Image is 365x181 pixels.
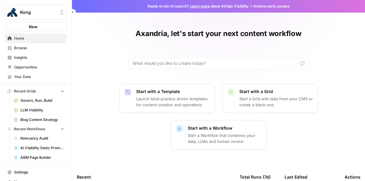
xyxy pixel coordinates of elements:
a: Insights [5,53,67,62]
span: AI Visibility Static Prompts [20,145,64,151]
img: Kong Logo [7,7,18,18]
a: Home [5,34,67,43]
span: Recent Workflows [14,126,45,132]
button: Recent Workflows [5,125,67,134]
span: Actions early access [253,4,290,9]
a: LLM Visibility [11,105,67,115]
button: Start with a GridStart a Grid with data from your CMS or create a blank one [222,83,318,113]
span: Blog Content Strategy [20,117,64,122]
p: Start a Workflow that combines your data, LLMs and human review [188,132,262,144]
button: Start with a WorkflowStart a Workflow that combines your data, LLMs and human review [171,120,267,149]
a: Settings [5,167,67,177]
a: Opportunities [5,62,67,72]
span: Browse [14,45,64,51]
span: Opportunities [14,65,64,70]
p: Start a Grid with data from your CMS or create a blank one [239,96,313,108]
span: Kong [20,9,56,15]
span: LLM Visibility [20,107,64,113]
span: Insights [14,55,64,60]
button: Workspace: Kong [5,5,67,20]
span: Govern, Run, Build [20,98,64,103]
p: Start with a Workflow [188,125,262,131]
input: What would you like to create today? [133,60,298,66]
span: New [29,24,37,30]
a: Govern, Run, Build [11,96,67,105]
span: Ready to win AI search? about AirOps Visibility [148,4,249,9]
button: Start with a TemplateLaunch best-practice driven templates for content creation and operations [119,83,215,113]
a: AI Visibility Static Prompts [11,143,67,153]
p: Launch best-practice driven templates for content creation and operations [136,96,210,108]
h1: Axandria, let's start your next content workflow [136,29,301,38]
span: Home [14,36,64,41]
span: Your Data [14,74,64,80]
a: ABM Page Builder [11,153,67,162]
span: Settings [14,170,64,175]
a: Browse [5,43,67,53]
a: Learn more [190,4,210,8]
a: Your Data [5,72,67,82]
button: Recent Grids [5,87,67,96]
span: ABM Page Builder [20,155,64,160]
a: Blog Content Strategy [11,115,67,125]
p: Start with a Grid [239,89,313,95]
p: Start with a Template [136,89,210,95]
span: Recent Grids [14,89,36,94]
a: Relevancy Audit [11,134,67,143]
button: New [5,22,67,31]
span: Relevancy Audit [20,136,64,141]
